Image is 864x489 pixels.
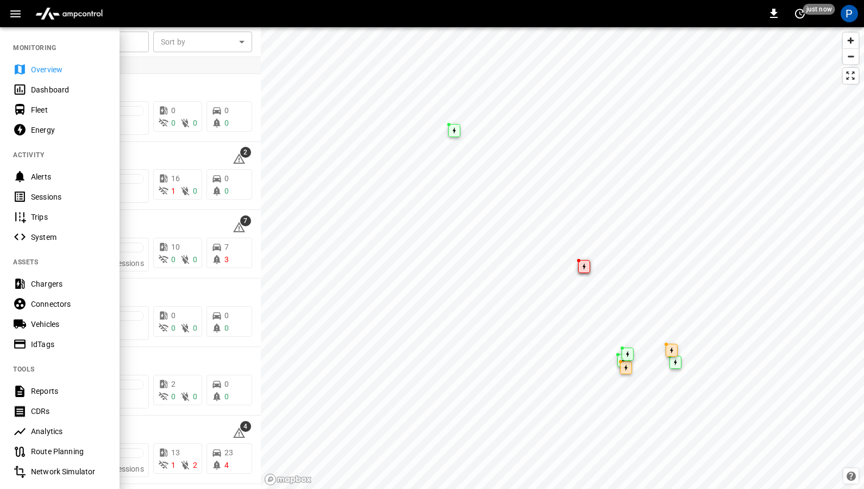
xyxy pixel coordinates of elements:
[31,466,107,477] div: Network Simulator
[31,386,107,397] div: Reports
[791,5,809,22] button: set refresh interval
[31,191,107,202] div: Sessions
[31,319,107,330] div: Vehicles
[31,3,107,24] img: ampcontrol.io logo
[31,64,107,75] div: Overview
[31,171,107,182] div: Alerts
[31,104,107,115] div: Fleet
[31,278,107,289] div: Chargers
[31,339,107,350] div: IdTags
[31,212,107,222] div: Trips
[31,125,107,135] div: Energy
[803,4,835,15] span: just now
[31,406,107,417] div: CDRs
[31,446,107,457] div: Route Planning
[31,84,107,95] div: Dashboard
[841,5,858,22] div: profile-icon
[31,299,107,310] div: Connectors
[31,232,107,243] div: System
[31,426,107,437] div: Analytics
